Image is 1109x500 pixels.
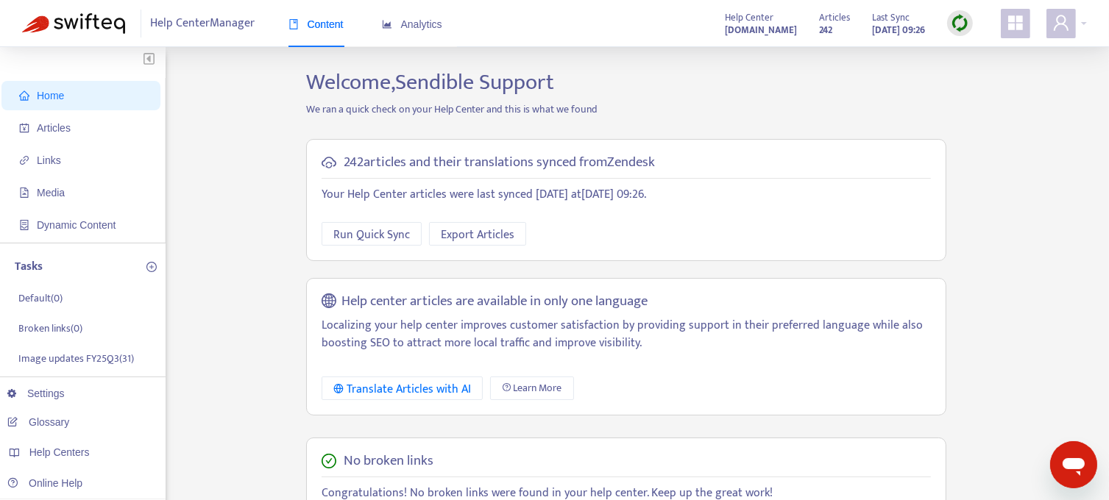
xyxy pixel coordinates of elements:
[151,10,255,37] span: Help Center Manager
[382,19,392,29] span: area-chart
[322,155,336,170] span: cloud-sync
[819,10,850,26] span: Articles
[288,18,344,30] span: Content
[19,187,29,198] span: file-image
[22,13,125,34] img: Swifteq
[37,187,65,199] span: Media
[344,154,655,171] h5: 242 articles and their translations synced from Zendesk
[1050,441,1097,488] iframe: Button to launch messaging window
[322,186,931,204] p: Your Help Center articles were last synced [DATE] at [DATE] 09:26 .
[37,122,71,134] span: Articles
[382,18,442,30] span: Analytics
[15,258,43,276] p: Tasks
[7,477,82,489] a: Online Help
[725,22,797,38] strong: [DOMAIN_NAME]
[441,226,514,244] span: Export Articles
[819,22,832,38] strong: 242
[19,220,29,230] span: container
[725,10,773,26] span: Help Center
[951,14,969,32] img: sync.dc5367851b00ba804db3.png
[342,293,648,310] h5: Help center articles are available in only one language
[29,446,90,458] span: Help Centers
[333,226,410,244] span: Run Quick Sync
[7,387,65,399] a: Settings
[146,262,157,272] span: plus-circle
[322,317,931,352] p: Localizing your help center improves customer satisfaction by providing support in their preferre...
[37,90,64,101] span: Home
[288,19,299,29] span: book
[514,380,562,396] span: Learn More
[18,290,63,306] p: Default ( 0 )
[872,10,910,26] span: Last Sync
[37,154,61,166] span: Links
[37,219,116,231] span: Dynamic Content
[725,21,797,38] a: [DOMAIN_NAME]
[322,222,422,246] button: Run Quick Sync
[18,321,82,336] p: Broken links ( 0 )
[322,454,336,468] span: check-circle
[490,376,574,400] a: Learn More
[7,416,69,428] a: Glossary
[872,22,925,38] strong: [DATE] 09:26
[429,222,526,246] button: Export Articles
[19,155,29,165] span: link
[306,64,554,101] span: Welcome, Sendible Support
[344,453,433,470] h5: No broken links
[322,376,483,400] button: Translate Articles with AI
[19,90,29,101] span: home
[19,123,29,133] span: account-book
[1052,14,1070,32] span: user
[322,293,336,310] span: global
[1007,14,1024,32] span: appstore
[295,101,957,117] p: We ran a quick check on your Help Center and this is what we found
[333,380,471,399] div: Translate Articles with AI
[18,351,134,366] p: Image updates FY25Q3 ( 31 )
